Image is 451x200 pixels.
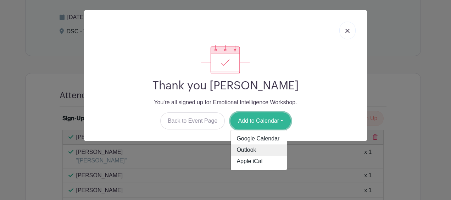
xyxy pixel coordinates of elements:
button: Add to Calendar [230,112,291,129]
img: signup_complete-c468d5dda3e2740ee63a24cb0ba0d3ce5d8a4ecd24259e683200fb1569d990c8.svg [201,45,250,73]
a: Google Calendar [231,133,287,145]
h2: Thank you [PERSON_NAME] [90,79,361,93]
img: close_button-5f87c8562297e5c2d7936805f587ecaba9071eb48480494691a3f1689db116b3.svg [345,29,350,33]
a: Back to Event Page [160,112,225,129]
a: Apple iCal [231,156,287,167]
p: You're all signed up for Emotional Intelligence Workshop. [90,98,361,107]
a: Outlook [231,145,287,156]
